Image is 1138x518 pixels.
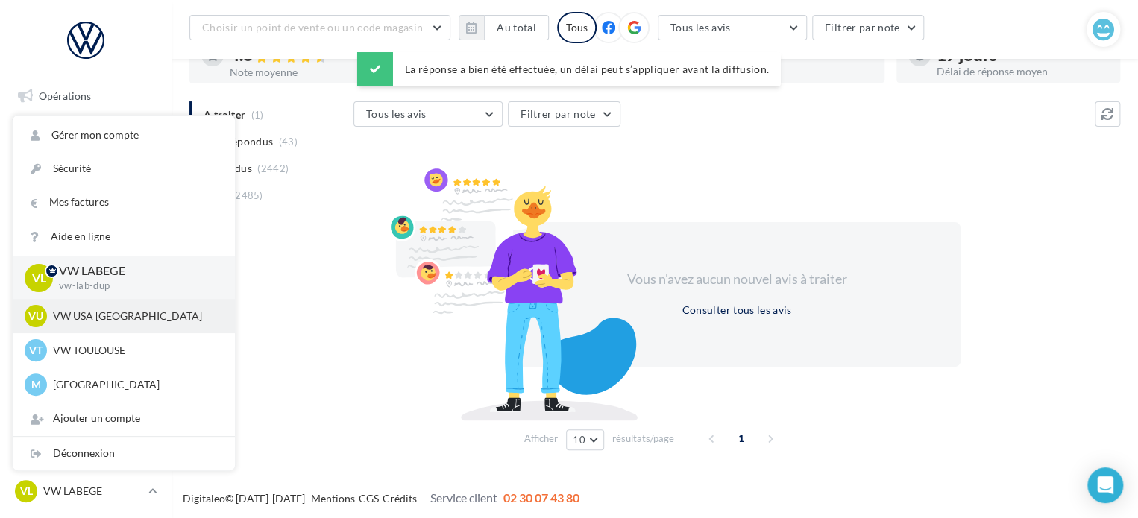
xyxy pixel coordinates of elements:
[9,156,163,187] a: Visibilité en ligne
[257,162,289,174] span: (2442)
[9,267,163,298] a: Médiathèque
[13,220,235,253] a: Aide en ligne
[670,21,731,34] span: Tous les avis
[189,15,450,40] button: Choisir un point de vente ou un code magasin
[9,193,163,224] a: Campagnes
[573,434,585,446] span: 10
[13,402,235,435] div: Ajouter un compte
[28,309,43,323] span: VU
[701,66,873,77] div: Taux de réponse
[32,269,46,286] span: VL
[20,484,33,499] span: VL
[508,101,620,127] button: Filtrer par note
[13,186,235,219] a: Mes factures
[204,134,273,149] span: Non répondus
[53,343,217,358] p: VW TOULOUSE
[557,12,597,43] div: Tous
[9,118,163,150] a: Boîte de réception
[609,270,865,289] div: Vous n'avez aucun nouvel avis à traiter
[9,341,163,385] a: PLV et print personnalisable
[13,437,235,470] div: Déconnexion
[484,15,549,40] button: Au total
[31,377,41,392] span: M
[676,301,797,319] button: Consulter tous les avis
[43,484,142,499] p: VW LABEGE
[524,432,558,446] span: Afficher
[183,492,579,505] span: © [DATE]-[DATE] - - -
[9,80,163,112] a: Opérations
[658,15,807,40] button: Tous les avis
[13,119,235,152] a: Gérer mon compte
[230,67,401,78] div: Note moyenne
[9,230,163,262] a: Contacts
[353,101,503,127] button: Tous les avis
[12,477,160,505] a: VL VW LABEGE
[202,21,423,34] span: Choisir un point de vente ou un code magasin
[9,391,163,435] a: Campagnes DataOnDemand
[9,304,163,335] a: Calendrier
[279,136,298,148] span: (43)
[183,492,225,505] a: Digitaleo
[13,152,235,186] a: Sécurité
[566,429,604,450] button: 10
[230,47,401,64] div: 4.6
[357,52,781,86] div: La réponse a bien été effectuée, un délai peut s’appliquer avant la diffusion.
[59,262,211,279] p: VW LABEGE
[1087,467,1123,503] div: Open Intercom Messenger
[729,426,753,450] span: 1
[937,66,1108,77] div: Délai de réponse moyen
[383,492,417,505] a: Crédits
[503,490,579,505] span: 02 30 07 43 80
[53,309,217,323] p: VW USA [GEOGRAPHIC_DATA]
[366,107,427,120] span: Tous les avis
[311,492,355,505] a: Mentions
[29,343,43,358] span: VT
[459,15,549,40] button: Au total
[812,15,925,40] button: Filtrer par note
[937,47,1108,63] div: 17 jours
[59,279,211,293] p: vw-lab-dup
[232,189,263,201] span: (2485)
[359,492,379,505] a: CGS
[39,89,91,102] span: Opérations
[612,432,674,446] span: résultats/page
[430,490,497,505] span: Service client
[53,377,217,392] p: [GEOGRAPHIC_DATA]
